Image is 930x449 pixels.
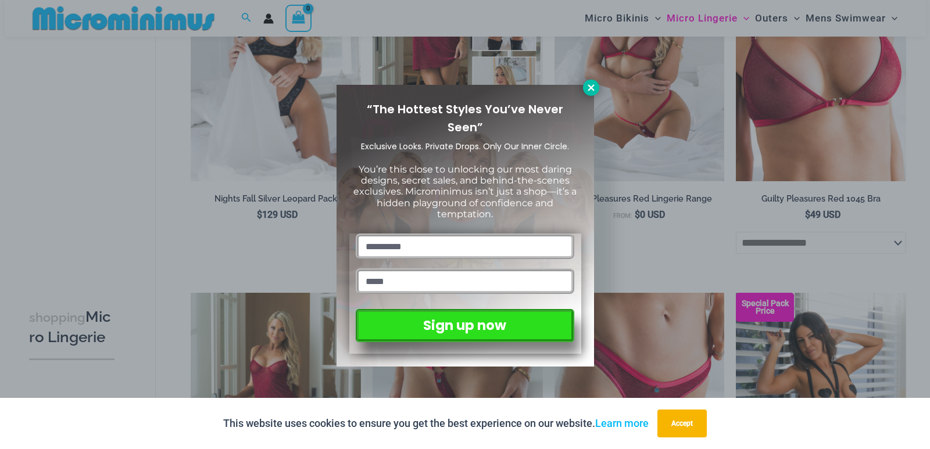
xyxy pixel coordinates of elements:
button: Accept [657,410,707,437]
span: “The Hottest Styles You’ve Never Seen” [367,101,563,135]
button: Sign up now [356,309,574,342]
a: Learn more [595,417,649,429]
span: You’re this close to unlocking our most daring designs, secret sales, and behind-the-scenes exclu... [353,164,577,220]
span: Exclusive Looks. Private Drops. Only Our Inner Circle. [361,141,569,152]
button: Close [583,80,599,96]
p: This website uses cookies to ensure you get the best experience on our website. [223,415,649,432]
